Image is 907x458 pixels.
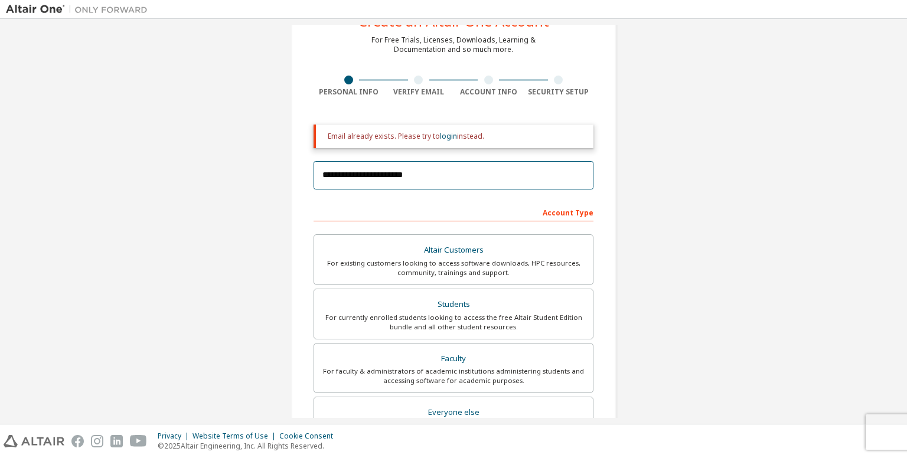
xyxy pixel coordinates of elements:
[314,87,384,97] div: Personal Info
[158,431,193,441] div: Privacy
[110,435,123,447] img: linkedin.svg
[328,132,584,141] div: Email already exists. Please try to instead.
[91,435,103,447] img: instagram.svg
[453,87,524,97] div: Account Info
[321,404,586,421] div: Everyone else
[4,435,64,447] img: altair_logo.svg
[321,242,586,259] div: Altair Customers
[71,435,84,447] img: facebook.svg
[130,435,147,447] img: youtube.svg
[6,4,154,15] img: Altair One
[321,313,586,332] div: For currently enrolled students looking to access the free Altair Student Edition bundle and all ...
[524,87,594,97] div: Security Setup
[158,441,340,451] p: © 2025 Altair Engineering, Inc. All Rights Reserved.
[321,296,586,313] div: Students
[440,131,457,141] a: login
[321,367,586,385] div: For faculty & administrators of academic institutions administering students and accessing softwa...
[358,14,549,28] div: Create an Altair One Account
[314,202,593,221] div: Account Type
[321,259,586,277] div: For existing customers looking to access software downloads, HPC resources, community, trainings ...
[279,431,340,441] div: Cookie Consent
[384,87,454,97] div: Verify Email
[321,351,586,367] div: Faculty
[193,431,279,441] div: Website Terms of Use
[371,35,536,54] div: For Free Trials, Licenses, Downloads, Learning & Documentation and so much more.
